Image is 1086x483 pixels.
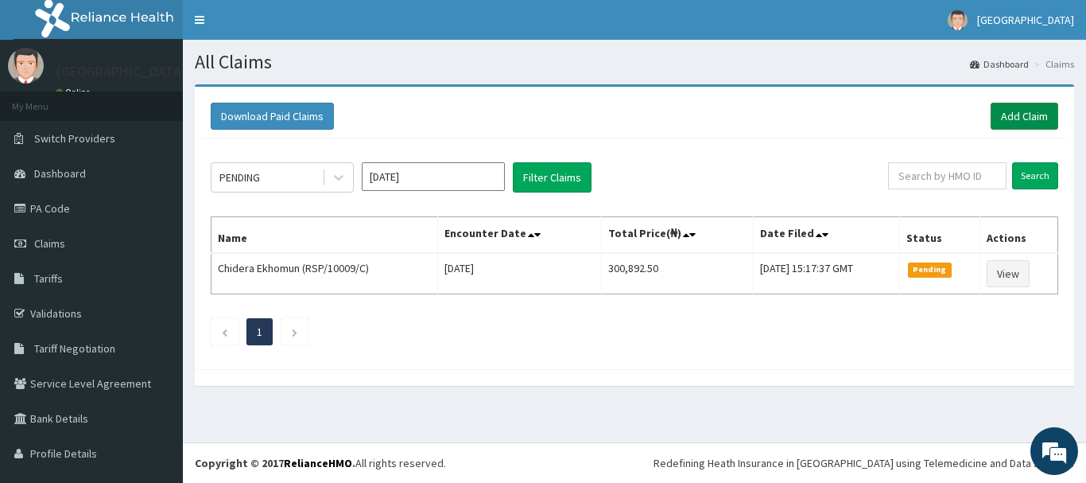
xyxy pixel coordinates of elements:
[753,217,899,254] th: Date Filed
[219,169,260,185] div: PENDING
[183,442,1086,483] footer: All rights reserved.
[900,217,980,254] th: Status
[211,103,334,130] button: Download Paid Claims
[291,325,298,339] a: Next page
[284,456,352,470] a: RelianceHMO
[753,253,899,294] td: [DATE] 15:17:37 GMT
[362,162,505,191] input: Select Month and Year
[195,52,1074,72] h1: All Claims
[56,87,94,98] a: Online
[34,166,86,181] span: Dashboard
[1030,57,1074,71] li: Claims
[908,263,952,277] span: Pending
[513,162,591,193] button: Filter Claims
[601,217,753,254] th: Total Price(₦)
[654,455,1074,471] div: Redefining Heath Insurance in [GEOGRAPHIC_DATA] using Telemedicine and Data Science!
[34,271,63,286] span: Tariffs
[437,253,601,294] td: [DATE]
[257,325,262,339] a: Page 1 is your current page
[56,64,187,79] p: [GEOGRAPHIC_DATA]
[980,217,1058,254] th: Actions
[991,103,1058,130] a: Add Claim
[34,131,115,146] span: Switch Providers
[8,48,44,84] img: User Image
[987,260,1030,287] a: View
[948,10,968,30] img: User Image
[211,253,438,294] td: Chidera Ekhomun (RSP/10009/C)
[1012,162,1058,189] input: Search
[970,57,1029,71] a: Dashboard
[195,456,355,470] strong: Copyright © 2017 .
[437,217,601,254] th: Encounter Date
[34,341,115,356] span: Tariff Negotiation
[211,217,438,254] th: Name
[34,236,65,251] span: Claims
[601,253,753,294] td: 300,892.50
[888,162,1006,189] input: Search by HMO ID
[977,13,1074,27] span: [GEOGRAPHIC_DATA]
[221,325,228,339] a: Previous page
